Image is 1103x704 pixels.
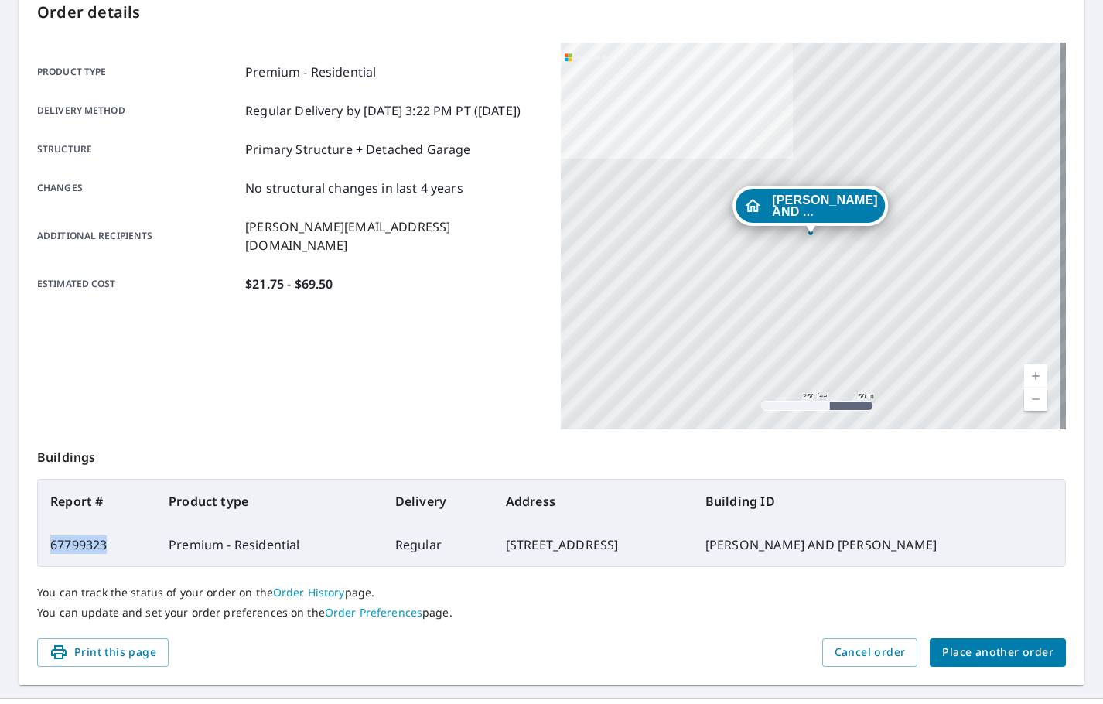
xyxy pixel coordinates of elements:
[37,638,169,667] button: Print this page
[325,605,422,620] a: Order Preferences
[50,643,156,662] span: Print this page
[37,429,1066,479] p: Buildings
[493,480,693,523] th: Address
[37,63,239,81] p: Product type
[37,586,1066,600] p: You can track the status of your order on the page.
[37,606,1066,620] p: You can update and set your order preferences on the page.
[245,101,521,120] p: Regular Delivery by [DATE] 3:22 PM PT ([DATE])
[693,523,1065,566] td: [PERSON_NAME] AND [PERSON_NAME]
[245,275,333,293] p: $21.75 - $69.50
[37,140,239,159] p: Structure
[822,638,918,667] button: Cancel order
[37,1,1066,24] p: Order details
[156,480,383,523] th: Product type
[37,101,239,120] p: Delivery method
[38,523,156,566] td: 67799323
[383,523,493,566] td: Regular
[156,523,383,566] td: Premium - Residential
[245,179,463,197] p: No structural changes in last 4 years
[245,217,542,255] p: [PERSON_NAME][EMAIL_ADDRESS][DOMAIN_NAME]
[37,179,239,197] p: Changes
[383,480,493,523] th: Delivery
[1024,364,1047,388] a: Current Level 17, Zoom In
[732,186,888,234] div: Dropped pin, building JANET AND BOB HUGHES, Residential property, 10875 Big Lake Rd Davisburg, MI...
[38,480,156,523] th: Report #
[493,523,693,566] td: [STREET_ADDRESS]
[37,217,239,255] p: Additional recipients
[835,643,906,662] span: Cancel order
[772,194,877,217] span: [PERSON_NAME] AND ...
[37,275,239,293] p: Estimated cost
[245,63,376,81] p: Premium - Residential
[245,140,470,159] p: Primary Structure + Detached Garage
[942,643,1053,662] span: Place another order
[1024,388,1047,411] a: Current Level 17, Zoom Out
[930,638,1066,667] button: Place another order
[693,480,1065,523] th: Building ID
[273,585,345,600] a: Order History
